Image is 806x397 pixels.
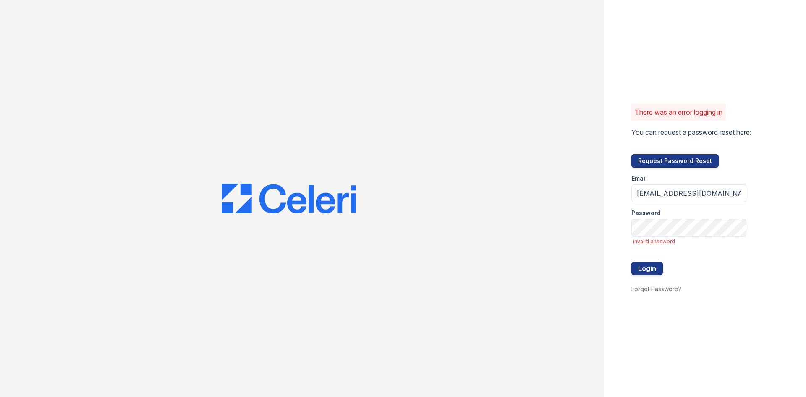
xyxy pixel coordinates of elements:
[222,184,356,214] img: CE_Logo_Blue-a8612792a0a2168367f1c8372b55b34899dd931a85d93a1a3d3e32e68fde9ad4.png
[631,262,663,275] button: Login
[631,154,719,168] button: Request Password Reset
[631,209,661,217] label: Password
[631,285,681,292] a: Forgot Password?
[631,174,647,183] label: Email
[635,107,722,117] p: There was an error logging in
[631,127,751,137] p: You can request a password reset here:
[633,238,746,245] span: invalid password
